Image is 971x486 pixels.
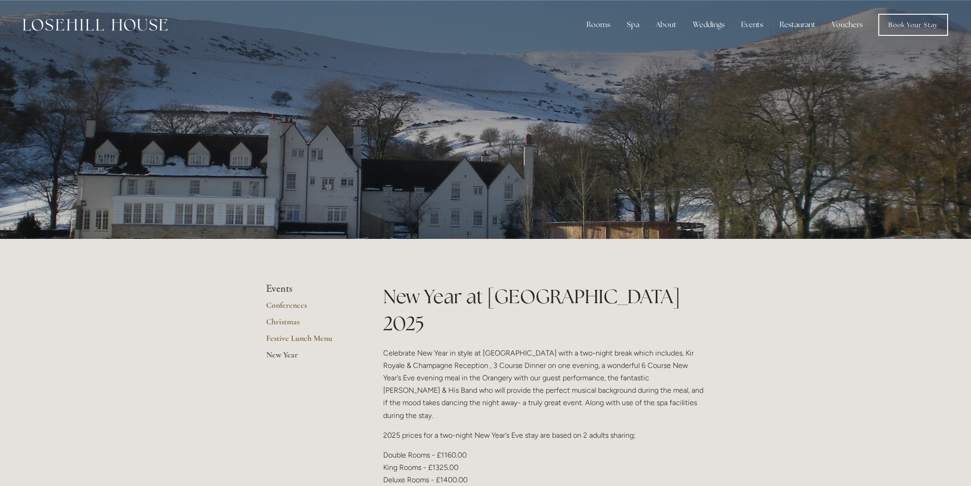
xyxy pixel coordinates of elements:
[734,16,770,34] div: Events
[648,16,684,34] div: About
[266,300,354,316] a: Conferences
[619,16,647,34] div: Spa
[266,316,354,333] a: Christmas
[266,333,354,350] a: Festive Lunch Menu
[383,283,705,337] h1: New Year at [GEOGRAPHIC_DATA] 2025
[383,429,705,441] p: 2025 prices for a two-night New Year’s Eve stay are based on 2 adults sharing;
[266,350,354,366] a: New Year
[686,16,732,34] div: Weddings
[825,16,870,34] a: Vouchers
[266,283,354,295] li: Events
[772,16,823,34] div: Restaurant
[23,19,167,31] img: Losehill House
[878,14,948,36] a: Book Your Stay
[579,16,618,34] div: Rooms
[383,347,705,422] p: Celebrate New Year in style at [GEOGRAPHIC_DATA] with a two-night break which includes, Kir Royal...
